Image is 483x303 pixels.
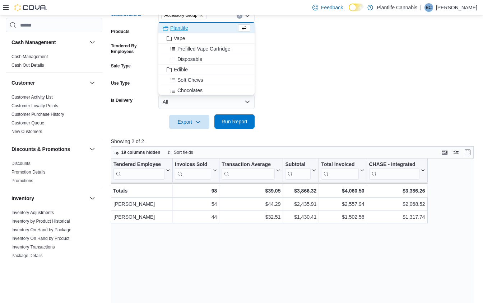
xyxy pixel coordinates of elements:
[11,146,87,153] button: Discounts & Promotions
[158,54,255,65] button: Disposable
[11,129,42,134] span: New Customers
[222,186,280,195] div: $39.05
[11,161,31,166] a: Discounts
[173,115,205,129] span: Export
[11,146,70,153] h3: Discounts & Promotions
[161,11,206,19] span: Accessory Group
[11,120,44,126] a: Customer Queue
[113,213,170,221] div: [PERSON_NAME]
[199,13,203,18] button: Remove Accessory Group from selection in this group
[6,52,102,72] div: Cash Management
[111,148,163,157] button: 19 columns hidden
[11,79,87,86] button: Customer
[436,3,477,12] p: [PERSON_NAME]
[369,186,425,195] div: $3,386.26
[177,56,202,63] span: Disposable
[175,161,211,168] div: Invoices Sold
[11,62,44,68] span: Cash Out Details
[222,213,280,221] div: $32.51
[285,186,316,195] div: $3,866.32
[321,161,358,180] div: Total Invoiced
[177,76,203,84] span: Soft Chews
[158,23,255,33] button: Plantlife
[321,161,364,180] button: Total Invoiced
[285,161,311,168] div: Subtotal
[113,161,170,180] button: Tendered Employee
[222,161,280,180] button: Transaction Average
[14,4,47,11] img: Cova
[175,161,217,180] button: Invoices Sold
[11,39,56,46] h3: Cash Management
[11,169,46,175] span: Promotion Details
[113,186,170,195] div: Totals
[11,236,69,241] span: Inventory On Hand by Product
[285,200,316,208] div: $2,435.91
[310,0,346,15] a: Feedback
[11,210,54,215] a: Inventory Adjustments
[369,161,425,180] button: CHASE - Integrated
[11,219,70,224] a: Inventory by Product Historical
[113,161,164,168] div: Tendered Employee
[377,3,417,12] p: Plantlife Cannabis
[11,94,53,100] span: Customer Activity List
[369,200,425,208] div: $2,068.52
[426,3,432,12] span: BC
[11,79,35,86] h3: Customer
[158,95,255,109] button: All
[88,194,97,203] button: Inventory
[222,118,247,125] span: Run Report
[420,3,422,12] p: |
[6,93,102,139] div: Customer
[111,80,130,86] label: Use Type
[158,44,255,54] button: Prefilled Vape Cartridge
[11,178,33,183] a: Promotions
[88,38,97,47] button: Cash Management
[11,161,31,166] span: Discounts
[175,186,217,195] div: 98
[222,200,280,208] div: $44.29
[11,120,44,126] span: Customer Queue
[369,161,419,168] div: CHASE - Integrated
[11,103,58,108] a: Customer Loyalty Points
[158,75,255,85] button: Soft Chews
[11,54,48,59] a: Cash Management
[175,213,217,221] div: 44
[88,79,97,87] button: Customer
[111,43,155,55] label: Tendered By Employees
[11,244,55,250] span: Inventory Transactions
[11,236,69,241] a: Inventory On Hand by Product
[321,213,364,221] div: $1,502.56
[11,227,71,232] a: Inventory On Hand by Package
[285,213,316,221] div: $1,430.41
[11,178,33,184] span: Promotions
[111,63,131,69] label: Sale Type
[11,129,42,134] a: New Customers
[285,161,311,180] div: Subtotal
[11,227,71,233] span: Inventory On Hand by Package
[11,95,53,100] a: Customer Activity List
[111,29,130,34] label: Products
[174,150,193,155] span: Sort fields
[11,195,34,202] h3: Inventory
[11,112,64,117] a: Customer Purchase History
[111,138,477,145] p: Showing 2 of 2
[321,4,343,11] span: Feedback
[11,103,58,109] span: Customer Loyalty Points
[158,33,255,44] button: Vape
[169,115,209,129] button: Export
[11,170,46,175] a: Promotion Details
[174,35,185,42] span: Vape
[349,4,364,11] input: Dark Mode
[11,195,87,202] button: Inventory
[285,161,316,180] button: Subtotal
[177,87,203,94] span: Chocolates
[11,253,43,259] span: Package Details
[175,161,211,180] div: Invoices Sold
[174,66,188,73] span: Edible
[321,186,364,195] div: $4,060.50
[222,161,275,168] div: Transaction Average
[245,13,250,19] button: Close list of options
